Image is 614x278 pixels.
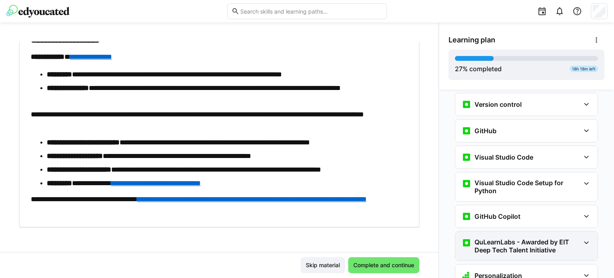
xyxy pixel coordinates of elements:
h3: Visual Studio Code Setup for Python [474,179,580,195]
h3: GitHub [474,127,496,135]
h3: Visual Studio Code [474,153,533,161]
span: Learning plan [449,36,495,44]
h3: GitHub Copilot [474,212,520,220]
button: Skip material [301,257,345,273]
h3: QuLearnLabs - Awarded by EIT Deep Tech Talent Initiative [474,238,580,254]
button: Complete and continue [348,257,419,273]
div: 18h 18m left [570,66,598,72]
div: % completed [455,64,502,74]
input: Search skills and learning paths… [239,8,383,15]
h3: Version control [474,100,522,108]
span: Skip material [305,261,341,269]
span: Complete and continue [352,261,415,269]
span: 27 [455,65,462,73]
